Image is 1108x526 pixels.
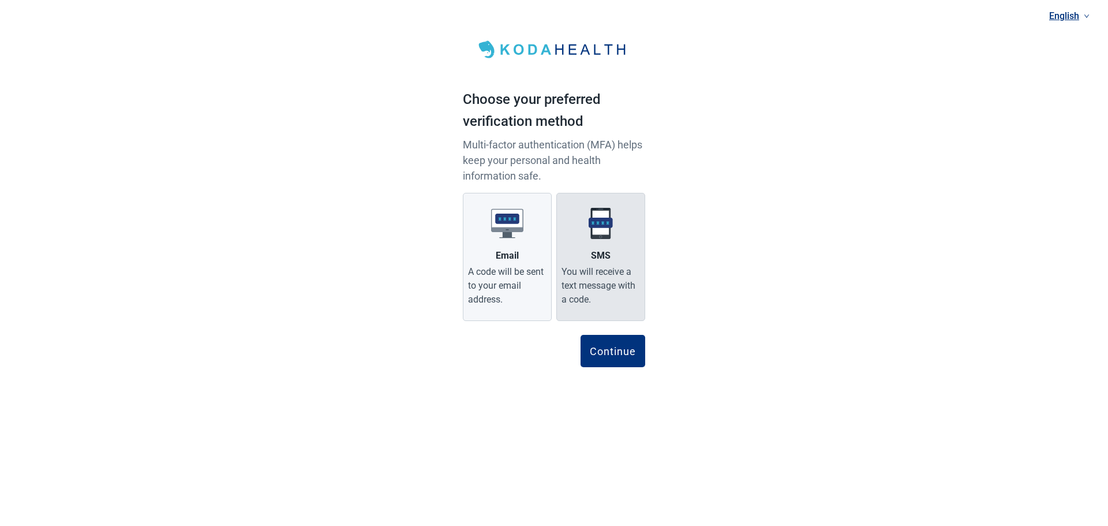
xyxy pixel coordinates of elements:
h1: Choose your preferred verification method [463,89,645,137]
div: Email [496,249,519,263]
p: Multi-factor authentication (MFA) helps keep your personal and health information safe. [463,137,645,184]
img: Koda Health [472,37,636,62]
button: Continue [581,335,645,367]
span: down [1084,13,1090,19]
div: A code will be sent to your email address. [468,265,546,307]
img: sms [585,207,617,240]
div: Continue [590,345,636,357]
div: You will receive a text message with a code. [562,265,640,307]
a: Current language: English [1045,6,1094,25]
div: SMS [591,249,611,263]
img: email [491,207,523,240]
